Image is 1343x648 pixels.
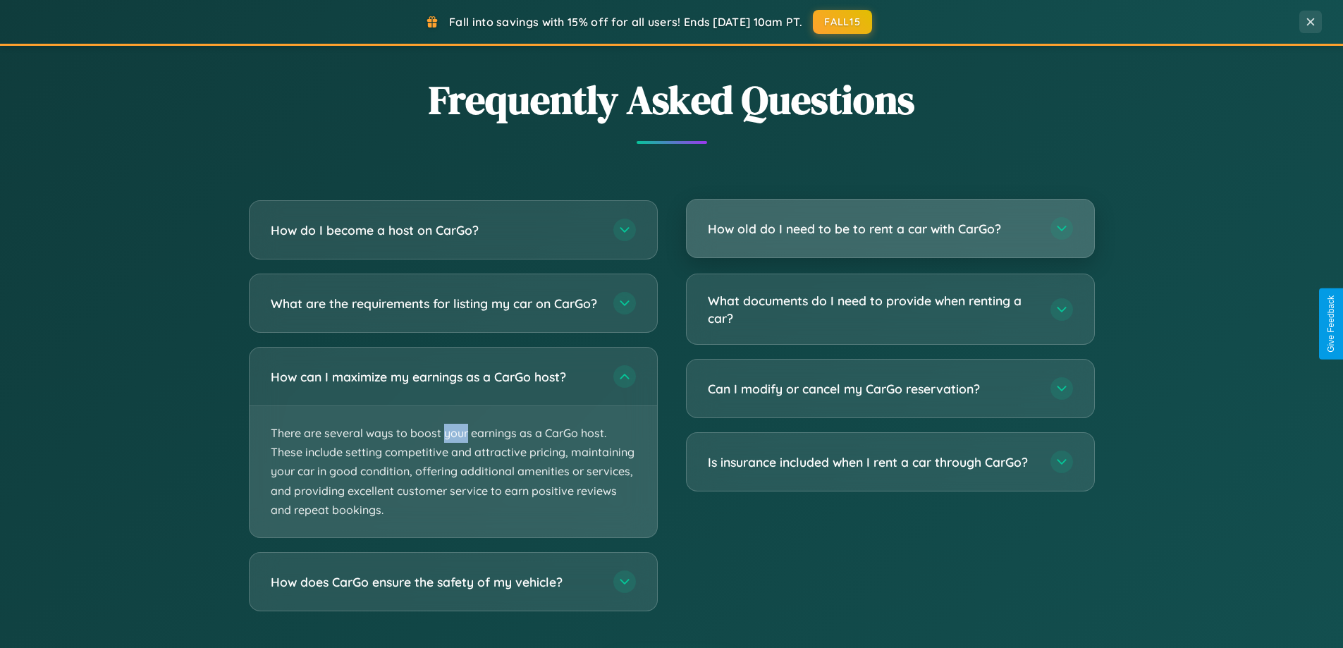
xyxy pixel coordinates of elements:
[813,10,872,34] button: FALL15
[271,295,599,312] h3: What are the requirements for listing my car on CarGo?
[449,15,802,29] span: Fall into savings with 15% off for all users! Ends [DATE] 10am PT.
[271,573,599,591] h3: How does CarGo ensure the safety of my vehicle?
[708,380,1036,398] h3: Can I modify or cancel my CarGo reservation?
[250,406,657,537] p: There are several ways to boost your earnings as a CarGo host. These include setting competitive ...
[1326,295,1336,353] div: Give Feedback
[708,292,1036,326] h3: What documents do I need to provide when renting a car?
[271,221,599,239] h3: How do I become a host on CarGo?
[249,73,1095,127] h2: Frequently Asked Questions
[708,220,1036,238] h3: How old do I need to be to rent a car with CarGo?
[708,453,1036,471] h3: Is insurance included when I rent a car through CarGo?
[271,368,599,386] h3: How can I maximize my earnings as a CarGo host?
